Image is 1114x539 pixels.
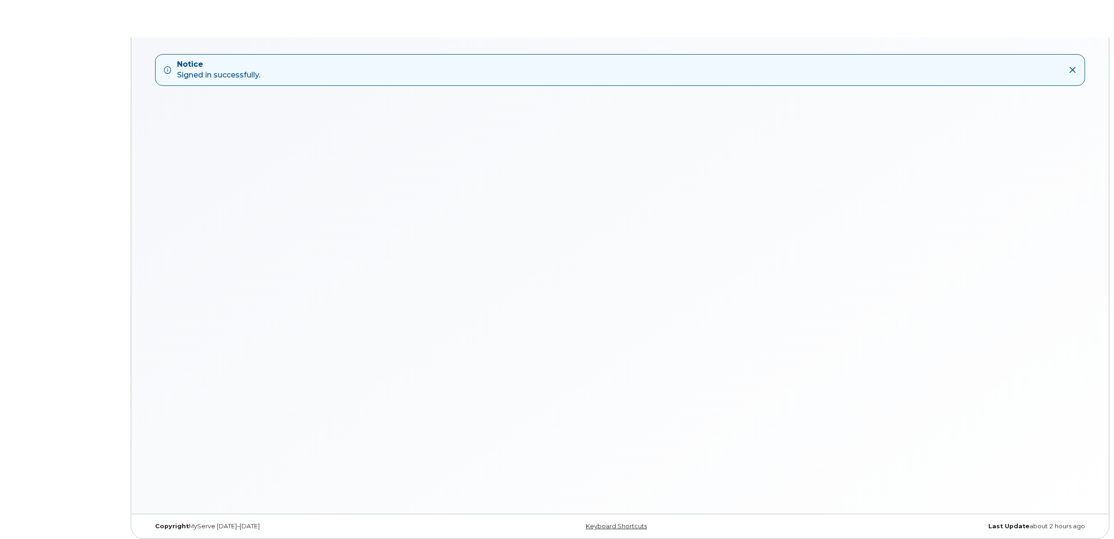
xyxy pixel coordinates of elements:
[155,523,189,530] strong: Copyright
[148,523,463,530] div: MyServe [DATE]–[DATE]
[586,523,647,530] a: Keyboard Shortcuts
[177,59,260,81] div: Signed in successfully.
[988,523,1029,530] strong: Last Update
[777,523,1092,530] div: about 2 hours ago
[177,59,260,70] strong: Notice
